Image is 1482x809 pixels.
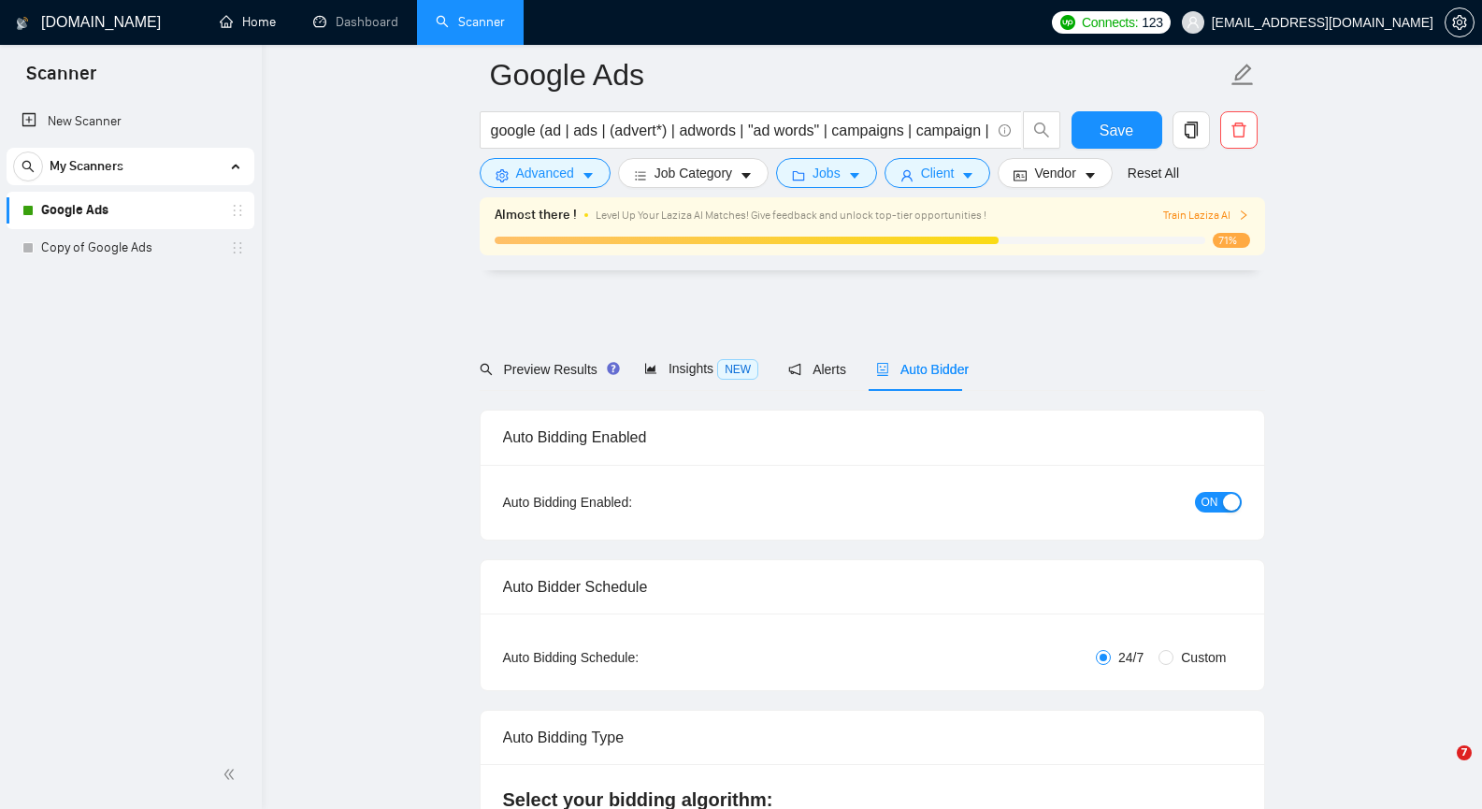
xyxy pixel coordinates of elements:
[813,163,841,183] span: Jobs
[480,362,614,377] span: Preview Results
[998,158,1112,188] button: idcardVendorcaret-down
[1220,111,1258,149] button: delete
[1034,163,1075,183] span: Vendor
[1173,111,1210,149] button: copy
[776,158,877,188] button: folderJobscaret-down
[1128,163,1179,183] a: Reset All
[436,14,505,30] a: searchScanner
[1014,168,1027,182] span: idcard
[1201,492,1218,513] span: ON
[495,205,577,225] span: Almost there !
[1238,209,1249,221] span: right
[848,168,861,182] span: caret-down
[1173,647,1233,668] span: Custom
[1023,111,1060,149] button: search
[1173,122,1209,138] span: copy
[480,158,611,188] button: settingAdvancedcaret-down
[1072,111,1162,149] button: Save
[605,360,622,377] div: Tooltip anchor
[618,158,769,188] button: barsJob Categorycaret-down
[900,168,914,182] span: user
[41,192,219,229] a: Google Ads
[503,647,749,668] div: Auto Bidding Schedule:
[1060,15,1075,30] img: upwork-logo.png
[876,362,969,377] span: Auto Bidder
[644,361,758,376] span: Insights
[503,711,1242,764] div: Auto Bidding Type
[503,560,1242,614] div: Auto Bidder Schedule
[740,168,753,182] span: caret-down
[503,411,1242,464] div: Auto Bidding Enabled
[14,160,42,173] span: search
[7,148,254,267] li: My Scanners
[634,168,647,182] span: bars
[582,168,595,182] span: caret-down
[16,8,29,38] img: logo
[220,14,276,30] a: homeHome
[1445,7,1475,37] button: setting
[223,765,241,784] span: double-left
[7,103,254,140] li: New Scanner
[490,51,1227,98] input: Scanner name...
[1446,15,1474,30] span: setting
[1142,12,1162,33] span: 123
[496,168,509,182] span: setting
[13,152,43,181] button: search
[1187,16,1200,29] span: user
[921,163,955,183] span: Client
[655,163,732,183] span: Job Category
[1213,233,1250,248] span: 71%
[885,158,991,188] button: userClientcaret-down
[644,362,657,375] span: area-chart
[1111,647,1151,668] span: 24/7
[1418,745,1463,790] iframe: Intercom live chat
[480,363,493,376] span: search
[503,492,749,513] div: Auto Bidding Enabled:
[1082,12,1138,33] span: Connects:
[876,363,889,376] span: robot
[961,168,974,182] span: caret-down
[313,14,398,30] a: dashboardDashboard
[491,119,990,142] input: Search Freelance Jobs...
[41,229,219,267] a: Copy of Google Ads
[230,203,245,218] span: holder
[792,168,805,182] span: folder
[516,163,574,183] span: Advanced
[50,148,123,185] span: My Scanners
[11,60,111,99] span: Scanner
[22,103,239,140] a: New Scanner
[1163,207,1249,224] button: Train Laziza AI
[999,124,1011,137] span: info-circle
[1100,119,1133,142] span: Save
[1024,122,1059,138] span: search
[596,209,986,222] span: Level Up Your Laziza AI Matches! Give feedback and unlock top-tier opportunities !
[717,359,758,380] span: NEW
[1445,15,1475,30] a: setting
[1221,122,1257,138] span: delete
[788,362,846,377] span: Alerts
[1457,745,1472,760] span: 7
[1230,63,1255,87] span: edit
[788,363,801,376] span: notification
[230,240,245,255] span: holder
[1084,168,1097,182] span: caret-down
